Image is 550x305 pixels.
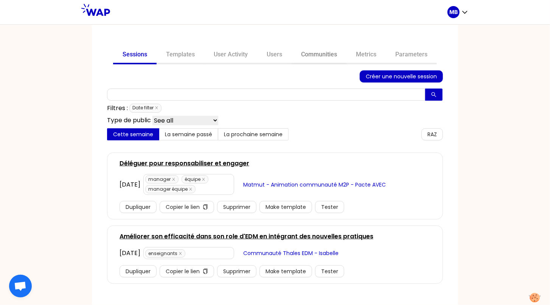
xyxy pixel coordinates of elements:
span: Dupliquer [126,203,151,211]
button: Communauté Thales EDM - Isabelle [237,247,345,259]
div: [DATE] [120,249,140,258]
a: Communities [292,46,346,64]
button: Supprimer [217,201,256,213]
span: Tester [321,203,338,211]
span: enseignants [145,249,185,258]
span: Tester [321,267,338,275]
span: manager équipe [145,185,196,193]
span: La prochaine semaine [224,131,283,138]
a: Metrics [346,46,386,64]
span: copy [203,204,208,210]
span: Dupliquer [126,267,151,275]
a: User Activity [204,46,257,64]
span: Supprimer [223,267,250,275]
span: manager [145,175,179,184]
button: Copier le liencopy [160,265,214,277]
button: Dupliquer [120,265,157,277]
a: Déléguer pour responsabiliser et engager [120,159,249,168]
a: Améliorer son efficacité dans son role d'EDM en intégrant des nouvelles pratiques [120,232,373,241]
div: Ouvrir le chat [9,275,32,297]
span: équipe [182,175,208,184]
span: close [189,187,193,191]
p: Type de public [107,116,151,125]
span: Make template [266,203,306,211]
button: MB [447,6,469,18]
a: Templates [157,46,204,64]
button: Tester [315,201,344,213]
button: search [425,89,443,101]
button: RAZ [421,128,443,140]
span: Make template [266,267,306,275]
span: RAZ [427,130,437,138]
span: La semaine passé [165,131,212,138]
span: search [431,92,437,98]
button: Make template [259,201,312,213]
p: MB [449,8,458,16]
span: close [202,177,205,181]
button: Supprimer [217,265,256,277]
a: Parameters [386,46,437,64]
span: Date filter [129,104,162,113]
span: Communauté Thales EDM - Isabelle [243,249,339,257]
span: Matmut - Animation communauté M2P - Pacte AVEC [243,181,386,189]
p: Filtres : [107,104,128,113]
a: Sessions [113,46,157,64]
span: copy [203,269,208,275]
button: Tester [315,265,344,277]
button: Matmut - Animation communauté M2P - Pacte AVEC [237,179,392,191]
span: close [155,106,158,110]
span: close [172,177,176,181]
button: Copier le liencopy [160,201,214,213]
span: Cette semaine [113,131,153,138]
span: Supprimer [223,203,250,211]
a: Users [257,46,292,64]
span: close [179,252,182,255]
div: [DATE] [120,180,140,189]
span: Créer une nouvelle session [366,72,437,81]
button: Make template [259,265,312,277]
button: Créer une nouvelle session [360,70,443,82]
button: Dupliquer [120,201,157,213]
span: Copier le lien [166,267,200,275]
span: Copier le lien [166,203,200,211]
